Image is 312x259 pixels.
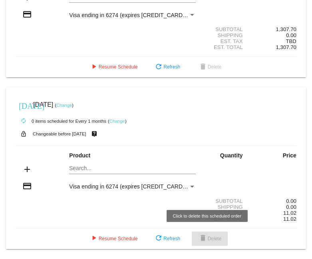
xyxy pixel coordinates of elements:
[89,236,138,241] span: Resume Schedule
[147,232,187,246] button: Refresh
[69,152,90,159] strong: Product
[283,152,296,159] strong: Price
[83,232,144,246] button: Resume Schedule
[192,232,228,246] button: Delete
[250,26,296,32] div: 1,307.70
[250,198,296,204] div: 0.00
[276,44,296,50] span: 1,307.70
[109,119,125,124] a: Change
[69,12,196,18] mat-select: Payment Method
[203,198,250,204] div: Subtotal
[33,131,86,136] small: Changeable before [DATE]
[286,204,296,210] span: 0.00
[19,116,28,126] mat-icon: autorenew
[154,63,163,72] mat-icon: refresh
[22,165,32,174] mat-icon: add
[286,32,296,38] span: 0.00
[69,165,196,172] input: Search...
[19,129,28,139] mat-icon: lock_open
[192,60,228,74] button: Delete
[89,234,99,243] mat-icon: play_arrow
[154,234,163,243] mat-icon: refresh
[283,210,296,216] span: 11.02
[203,216,250,222] div: Est. Total
[203,210,250,216] div: Est. Tax
[203,204,250,210] div: Shipping
[203,44,250,50] div: Est. Total
[147,60,187,74] button: Refresh
[220,152,243,159] strong: Quantity
[55,103,74,108] small: ( )
[56,103,72,108] a: Change
[203,38,250,44] div: Est. Tax
[16,119,106,124] small: 0 items scheduled for Every 1 months
[198,64,222,70] span: Delete
[198,234,208,243] mat-icon: delete
[198,63,208,72] mat-icon: delete
[286,38,296,44] span: TBD
[154,236,180,241] span: Refresh
[83,60,144,74] button: Resume Schedule
[203,26,250,32] div: Subtotal
[89,64,138,70] span: Resume Schedule
[22,181,32,191] mat-icon: credit_card
[108,119,127,124] small: ( )
[19,100,28,110] mat-icon: [DATE]
[69,12,203,18] span: Visa ending in 6274 (expires [CREDIT_CARD_DATA])
[203,32,250,38] div: Shipping
[89,129,99,139] mat-icon: live_help
[22,10,32,19] mat-icon: credit_card
[283,216,296,222] span: 11.02
[154,64,180,70] span: Refresh
[198,236,222,241] span: Delete
[69,183,203,190] span: Visa ending in 6274 (expires [CREDIT_CARD_DATA])
[89,63,99,72] mat-icon: play_arrow
[69,183,196,190] mat-select: Payment Method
